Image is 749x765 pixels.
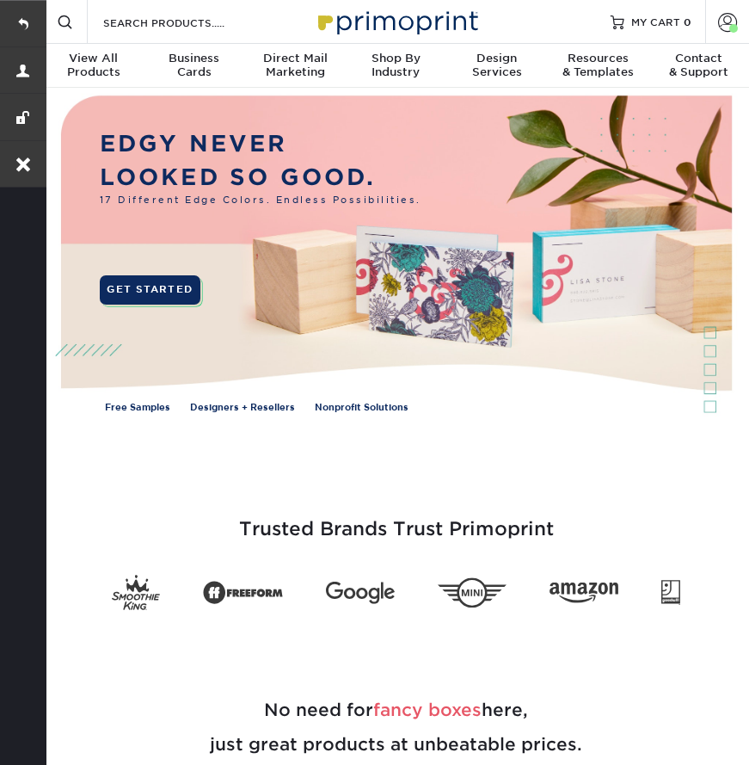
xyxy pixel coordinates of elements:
[144,44,244,89] a: BusinessCards
[56,477,736,561] h3: Trusted Brands Trust Primoprint
[144,52,244,79] div: Cards
[346,52,446,79] div: Industry
[203,575,283,610] img: Freeform
[100,194,421,207] span: 17 Different Edge Colors. Endless Possibilities.
[190,401,295,415] a: Designers + Resellers
[661,580,680,606] img: Goodwill
[310,3,482,40] img: Primoprint
[547,52,648,79] div: & Templates
[245,44,346,89] a: Direct MailMarketing
[43,52,144,79] div: Products
[112,575,160,611] img: Smoothie King
[100,160,421,194] p: LOOKED SO GOOD.
[101,12,269,33] input: SEARCH PRODUCTS.....
[346,52,446,65] span: Shop By
[100,275,200,305] a: GET STARTED
[549,583,618,603] img: Amazon
[547,44,648,89] a: Resources& Templates
[326,581,395,603] img: Google
[547,52,648,65] span: Resources
[631,15,680,29] span: MY CART
[446,52,547,65] span: Design
[648,44,749,89] a: Contact& Support
[648,52,749,65] span: Contact
[346,44,446,89] a: Shop ByIndustry
[100,126,421,160] p: EDGY NEVER
[648,52,749,79] div: & Support
[43,52,144,65] span: View All
[105,401,170,415] a: Free Samples
[315,401,408,415] a: Nonprofit Solutions
[446,52,547,79] div: Services
[446,44,547,89] a: DesignServices
[43,44,144,89] a: View AllProducts
[144,52,244,65] span: Business
[245,52,346,79] div: Marketing
[438,577,506,608] img: Mini
[245,52,346,65] span: Direct Mail
[373,700,482,720] span: fancy boxes
[684,15,691,28] span: 0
